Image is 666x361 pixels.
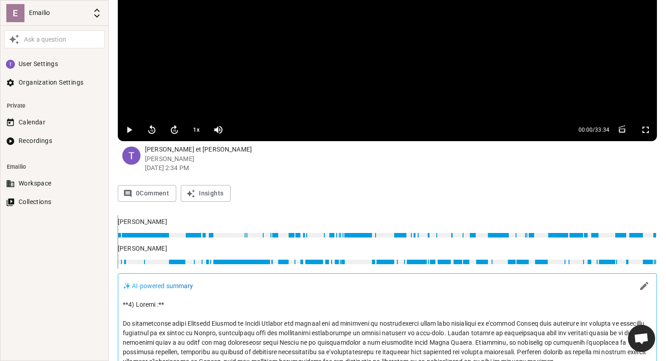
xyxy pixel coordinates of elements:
[29,8,88,18] p: Emailio
[4,97,105,114] li: Private
[628,325,655,352] a: Open chat
[145,154,657,172] p: [PERSON_NAME] [DATE] 2:34 PM
[118,185,176,202] button: 0Comment
[145,145,657,154] p: [PERSON_NAME] et [PERSON_NAME]
[123,281,193,291] p: ✨ AI-powered summary
[181,185,231,202] button: Insights
[122,147,140,165] img: ACg8ocLF_PcBln_zsSw3PEPePeJ6EfLFKpF-cgn7yEqqcXdPKgPvEQ=s96-c
[579,126,609,134] span: 00:00 / 33:34
[4,56,105,72] button: User Settings
[6,32,22,47] button: Awesile Icon
[6,60,15,69] img: ACg8ocLF_PcBln_zsSw3PEPePeJ6EfLFKpF-cgn7yEqqcXdPKgPvEQ=s96-c
[6,4,24,22] div: E
[22,35,102,44] div: Ask a question
[188,121,205,139] button: 1x
[4,133,105,149] button: Recordings
[4,175,105,192] button: Workspace
[4,158,105,175] li: Emailio
[4,74,105,91] button: Organization Settings
[4,194,105,210] button: Collections
[4,114,105,131] button: Calendar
